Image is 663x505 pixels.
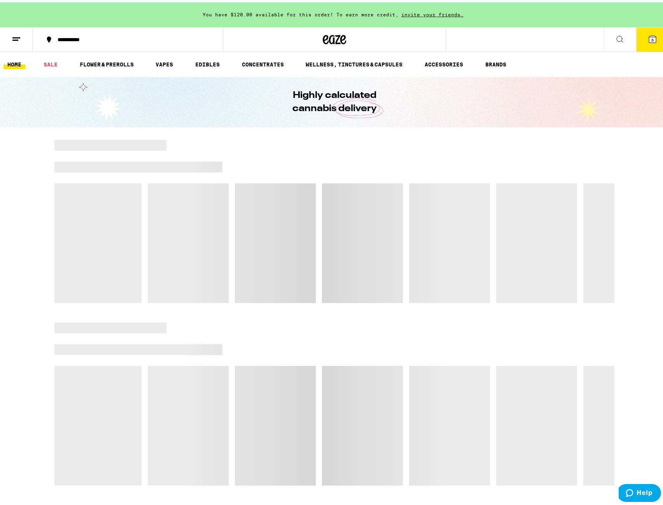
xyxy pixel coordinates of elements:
a: EDIBLES [191,57,224,67]
iframe: Opens a widget where you can find more information [619,482,661,501]
span: You have $120.00 available for this order! To earn more credit, [203,10,399,15]
button: BRANDS [481,57,510,67]
span: invite your friends. [399,10,466,15]
a: SALE [40,57,61,67]
span: 6 [651,35,654,40]
a: WELLNESS, TINCTURES & CAPSULES [302,57,406,67]
a: HOME [3,57,25,67]
h1: Highly calculated cannabis delivery [270,87,399,113]
a: VAPES [152,57,177,67]
a: ACCESSORIES [421,57,467,67]
a: CONCENTRATES [238,57,288,67]
a: FLOWER & PREROLLS [76,57,138,67]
